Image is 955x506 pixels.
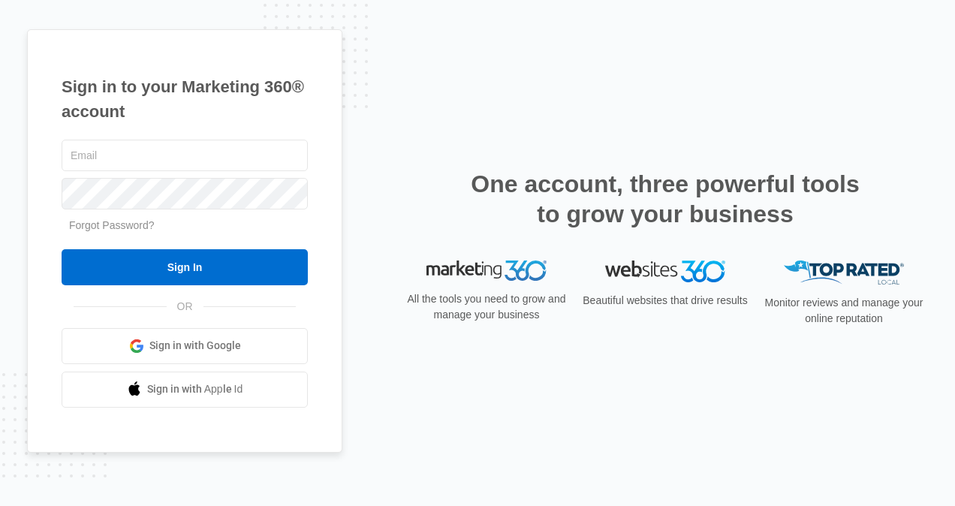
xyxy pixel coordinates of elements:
[147,381,243,397] span: Sign in with Apple Id
[784,261,904,285] img: Top Rated Local
[605,261,725,282] img: Websites 360
[62,140,308,171] input: Email
[760,295,928,327] p: Monitor reviews and manage your online reputation
[62,328,308,364] a: Sign in with Google
[402,291,571,323] p: All the tools you need to grow and manage your business
[466,169,864,229] h2: One account, three powerful tools to grow your business
[62,74,308,124] h1: Sign in to your Marketing 360® account
[69,219,155,231] a: Forgot Password?
[167,299,203,315] span: OR
[149,338,241,354] span: Sign in with Google
[62,372,308,408] a: Sign in with Apple Id
[581,293,749,309] p: Beautiful websites that drive results
[426,261,547,282] img: Marketing 360
[62,249,308,285] input: Sign In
